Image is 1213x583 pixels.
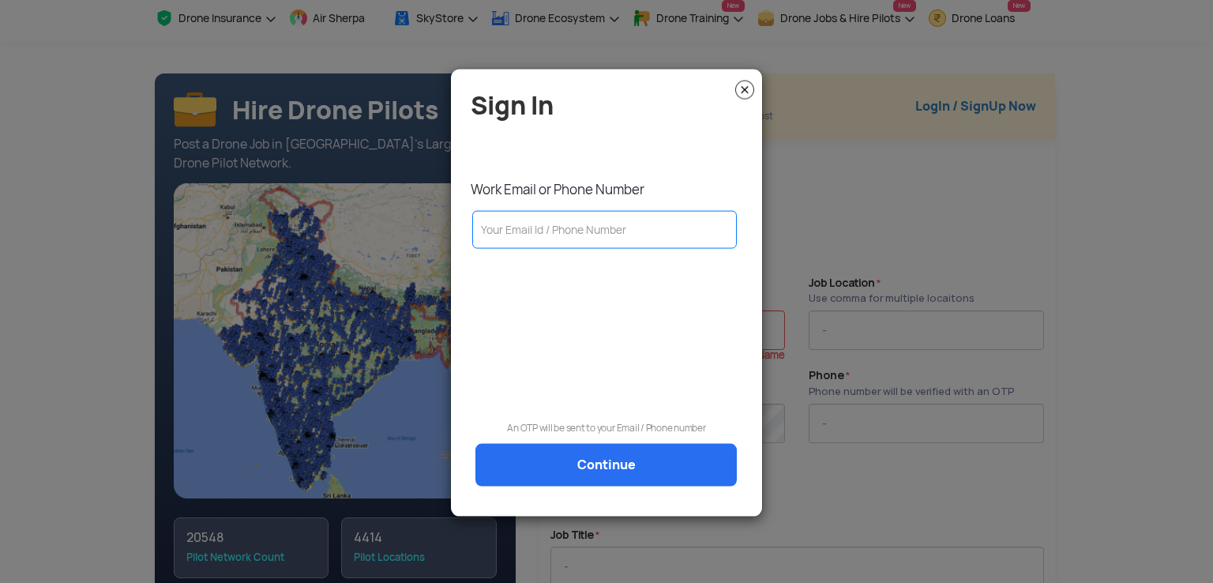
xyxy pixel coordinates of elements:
[475,444,737,487] a: Continue
[471,92,750,119] h4: Sign In
[735,81,754,100] img: close
[471,181,750,198] p: Work Email or Phone Number
[463,420,750,436] p: An OTP will be sent to your Email / Phone number
[472,211,737,249] input: Your Email Id / Phone Number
